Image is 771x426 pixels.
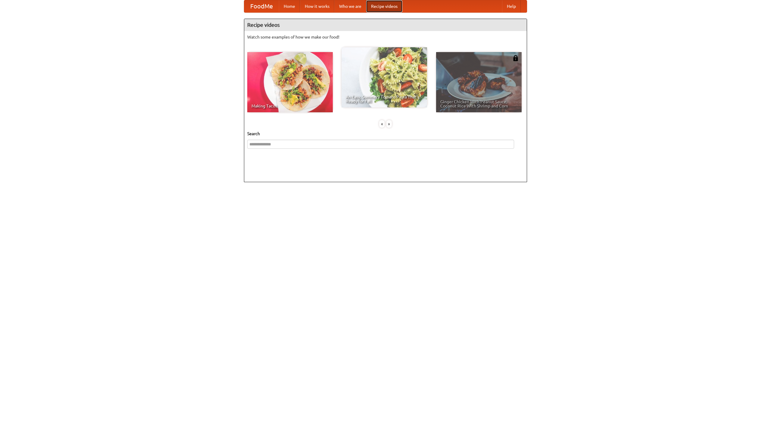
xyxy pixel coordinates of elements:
p: Watch some examples of how we make our food! [247,34,524,40]
a: An Easy, Summery Tomato Pasta That's Ready for Fall [342,47,427,107]
span: Making Tacos [251,104,329,108]
a: Making Tacos [247,52,333,112]
img: 483408.png [513,55,519,61]
h5: Search [247,131,524,137]
div: » [386,120,392,128]
span: An Easy, Summery Tomato Pasta That's Ready for Fall [346,95,423,103]
a: Who we are [334,0,366,12]
h4: Recipe videos [244,19,527,31]
a: How it works [300,0,334,12]
div: « [379,120,385,128]
a: Help [502,0,521,12]
a: Recipe videos [366,0,402,12]
a: Home [279,0,300,12]
a: FoodMe [244,0,279,12]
